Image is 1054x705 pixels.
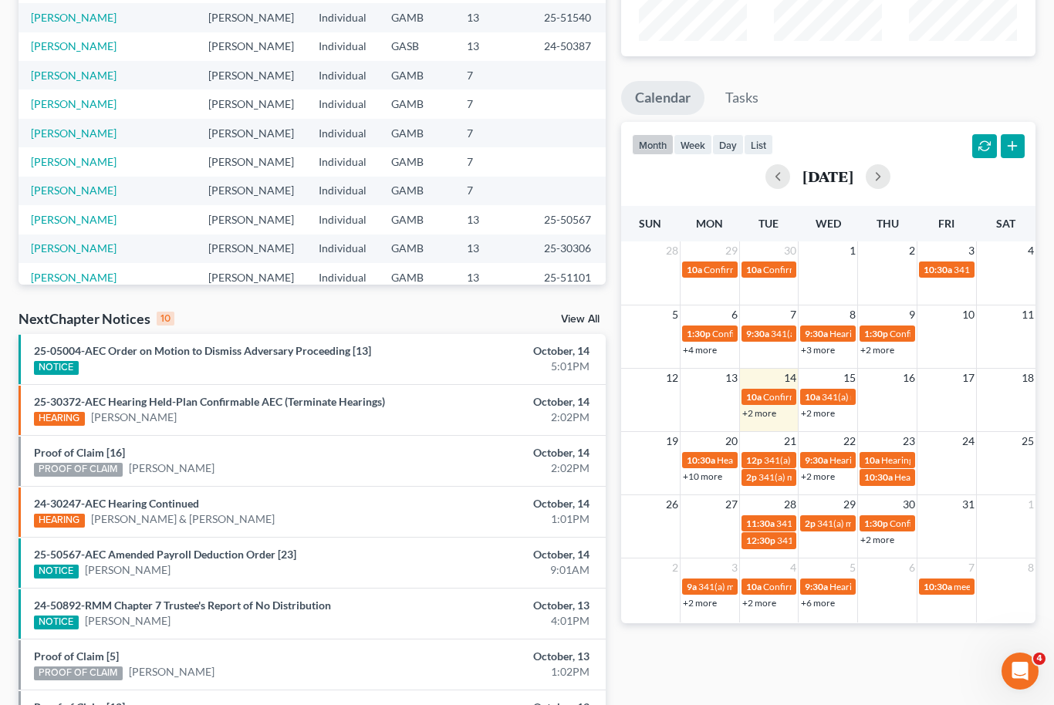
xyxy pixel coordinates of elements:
[34,412,85,426] div: HEARING
[196,3,306,32] td: [PERSON_NAME]
[34,463,123,477] div: PROOF OF CLAIM
[532,234,606,263] td: 25-30306
[805,581,828,592] span: 9:30a
[805,518,816,529] span: 2p
[782,241,798,260] span: 30
[712,328,887,339] span: Confirmation hearing for [PERSON_NAME]
[91,410,177,425] a: [PERSON_NAME]
[687,581,697,592] span: 9a
[961,305,976,324] span: 10
[454,205,532,234] td: 13
[379,3,454,32] td: GAMB
[31,126,117,140] a: [PERSON_NAME]
[34,446,125,459] a: Proof of Claim [16]
[91,511,275,527] a: [PERSON_NAME] & [PERSON_NAME]
[621,81,704,115] a: Calendar
[907,558,917,577] span: 6
[938,217,954,230] span: Fri
[379,89,454,118] td: GAMB
[683,597,717,609] a: +2 more
[664,432,680,450] span: 19
[683,471,722,482] a: +10 more
[724,241,739,260] span: 29
[31,271,117,284] a: [PERSON_NAME]
[901,495,917,514] span: 30
[532,263,606,292] td: 25-51101
[31,241,117,255] a: [PERSON_NAME]
[907,305,917,324] span: 9
[306,234,379,263] td: Individual
[196,61,306,89] td: [PERSON_NAME]
[379,177,454,205] td: GAMB
[801,471,835,482] a: +2 more
[782,369,798,387] span: 14
[730,305,739,324] span: 6
[454,119,532,147] td: 7
[129,664,215,680] a: [PERSON_NAME]
[306,32,379,61] td: Individual
[1026,558,1035,577] span: 8
[805,391,820,403] span: 10a
[789,558,798,577] span: 4
[196,89,306,118] td: [PERSON_NAME]
[894,471,1015,483] span: Hearing for [PERSON_NAME]
[746,454,762,466] span: 12p
[683,344,717,356] a: +4 more
[782,432,798,450] span: 21
[415,359,590,374] div: 5:01PM
[379,205,454,234] td: GAMB
[34,616,79,629] div: NOTICE
[454,234,532,263] td: 13
[1020,369,1035,387] span: 18
[379,119,454,147] td: GAMB
[306,263,379,292] td: Individual
[742,407,776,419] a: +2 more
[415,496,590,511] div: October, 14
[864,518,888,529] span: 1:30p
[802,168,853,184] h2: [DATE]
[31,39,117,52] a: [PERSON_NAME]
[746,535,775,546] span: 12:30p
[454,89,532,118] td: 7
[674,134,712,155] button: week
[196,177,306,205] td: [PERSON_NAME]
[415,547,590,562] div: October, 14
[848,241,857,260] span: 1
[805,328,828,339] span: 9:30a
[758,471,989,483] span: 341(a) meeting for [PERSON_NAME] & [PERSON_NAME]
[763,264,938,275] span: Confirmation hearing for [PERSON_NAME]
[860,534,894,545] a: +2 more
[842,495,857,514] span: 29
[379,32,454,61] td: GASB
[34,514,85,528] div: HEARING
[704,264,879,275] span: Confirmation hearing for [PERSON_NAME]
[724,432,739,450] span: 20
[724,495,739,514] span: 27
[746,581,762,592] span: 10a
[746,471,757,483] span: 2p
[532,3,606,32] td: 25-51540
[924,581,952,592] span: 10:30a
[129,460,215,476] a: [PERSON_NAME]
[801,597,835,609] a: +6 more
[805,454,828,466] span: 9:30a
[306,3,379,32] td: Individual
[19,309,174,328] div: NextChapter Notices
[306,205,379,234] td: Individual
[782,495,798,514] span: 28
[842,432,857,450] span: 22
[907,241,917,260] span: 2
[415,613,590,629] div: 4:01PM
[306,119,379,147] td: Individual
[967,558,976,577] span: 7
[742,597,776,609] a: +2 more
[746,391,762,403] span: 10a
[687,454,715,466] span: 10:30a
[763,391,938,403] span: Confirmation hearing for [PERSON_NAME]
[801,344,835,356] a: +3 more
[777,535,926,546] span: 341(a) meeting for [PERSON_NAME]
[967,241,976,260] span: 3
[961,369,976,387] span: 17
[746,264,762,275] span: 10a
[664,369,680,387] span: 12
